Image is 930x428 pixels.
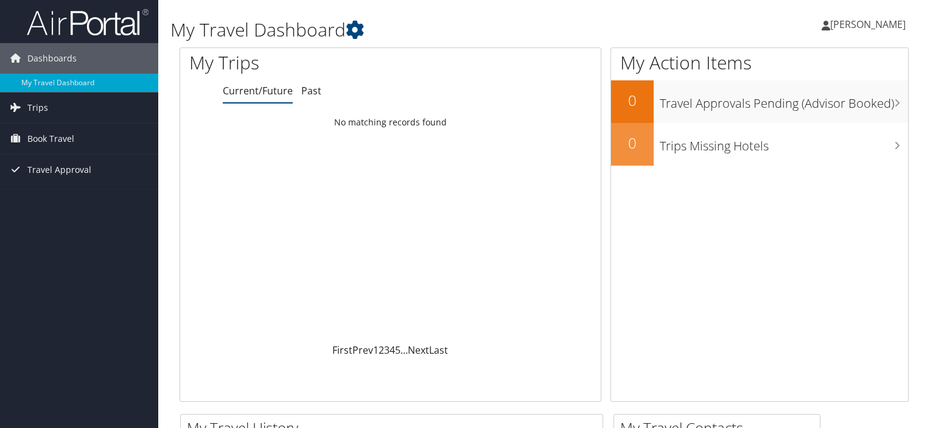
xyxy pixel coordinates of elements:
a: 0Travel Approvals Pending (Advisor Booked) [611,80,908,123]
h2: 0 [611,90,654,111]
a: 1 [373,343,379,357]
a: Prev [352,343,373,357]
h2: 0 [611,133,654,153]
h1: My Trips [189,50,416,75]
a: 5 [395,343,400,357]
a: 0Trips Missing Hotels [611,123,908,166]
a: First [332,343,352,357]
span: … [400,343,408,357]
span: [PERSON_NAME] [830,18,906,31]
a: Past [301,84,321,97]
a: [PERSON_NAME] [822,6,918,43]
img: airportal-logo.png [27,8,149,37]
span: Dashboards [27,43,77,74]
h3: Travel Approvals Pending (Advisor Booked) [660,89,908,112]
a: Last [429,343,448,357]
span: Book Travel [27,124,74,154]
a: 3 [384,343,390,357]
h3: Trips Missing Hotels [660,132,908,155]
td: No matching records found [180,111,601,133]
a: 4 [390,343,395,357]
span: Trips [27,93,48,123]
h1: My Action Items [611,50,908,75]
span: Travel Approval [27,155,91,185]
a: 2 [379,343,384,357]
a: Next [408,343,429,357]
h1: My Travel Dashboard [170,17,669,43]
a: Current/Future [223,84,293,97]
